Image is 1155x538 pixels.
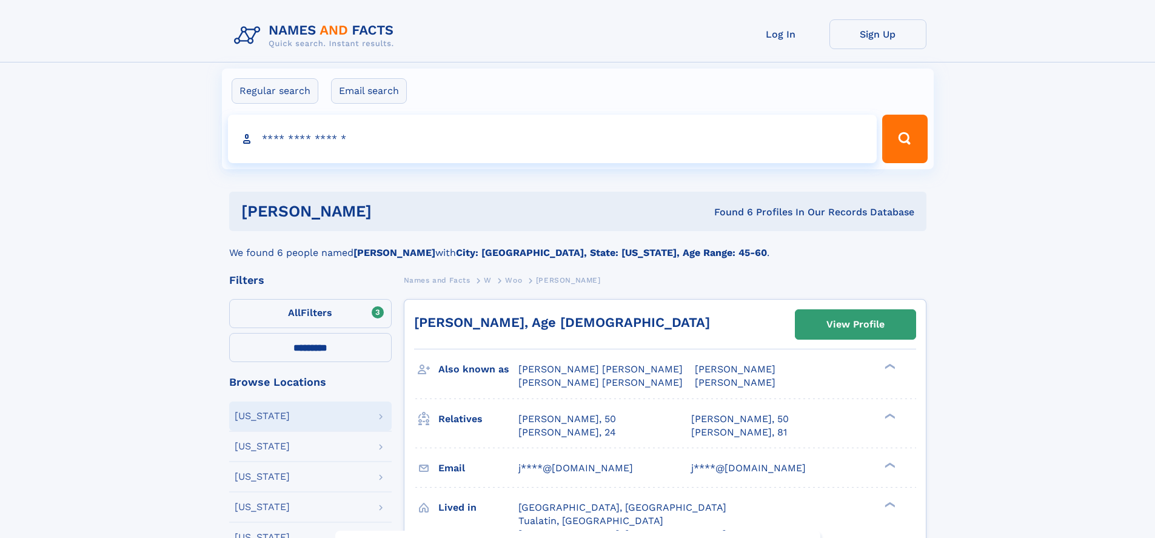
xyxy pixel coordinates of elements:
a: Sign Up [829,19,926,49]
div: ❯ [882,500,896,508]
span: [PERSON_NAME] [695,363,775,375]
label: Regular search [232,78,318,104]
a: [PERSON_NAME], 24 [518,426,616,439]
span: All [288,307,301,318]
button: Search Button [882,115,927,163]
a: Names and Facts [404,272,470,287]
div: ❯ [882,363,896,371]
b: City: [GEOGRAPHIC_DATA], State: [US_STATE], Age Range: 45-60 [456,247,767,258]
h3: Email [438,458,518,479]
span: Woo [505,276,522,284]
label: Filters [229,299,392,328]
span: [PERSON_NAME] [PERSON_NAME] [518,377,683,388]
a: View Profile [795,310,916,339]
span: [PERSON_NAME] [536,276,601,284]
div: Found 6 Profiles In Our Records Database [543,206,914,219]
a: [PERSON_NAME], 50 [691,412,789,426]
div: Filters [229,275,392,286]
h3: Also known as [438,359,518,380]
input: search input [228,115,877,163]
h3: Lived in [438,497,518,518]
span: [PERSON_NAME] [695,377,775,388]
a: [PERSON_NAME], Age [DEMOGRAPHIC_DATA] [414,315,710,330]
div: [US_STATE] [235,472,290,482]
div: We found 6 people named with . [229,231,926,260]
img: Logo Names and Facts [229,19,404,52]
h3: Relatives [438,409,518,429]
a: [PERSON_NAME], 81 [691,426,787,439]
b: [PERSON_NAME] [353,247,435,258]
div: [US_STATE] [235,442,290,451]
span: [PERSON_NAME] [PERSON_NAME] [518,363,683,375]
div: [US_STATE] [235,502,290,512]
a: Woo [505,272,522,287]
a: [PERSON_NAME], 50 [518,412,616,426]
span: W [484,276,492,284]
span: [GEOGRAPHIC_DATA], [GEOGRAPHIC_DATA] [518,502,726,513]
label: Email search [331,78,407,104]
h1: [PERSON_NAME] [241,204,543,219]
a: W [484,272,492,287]
div: ❯ [882,412,896,420]
div: [US_STATE] [235,411,290,421]
a: Log In [732,19,829,49]
div: View Profile [826,311,885,338]
span: Tualatin, [GEOGRAPHIC_DATA] [518,515,663,526]
div: Browse Locations [229,377,392,388]
div: ❯ [882,461,896,469]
